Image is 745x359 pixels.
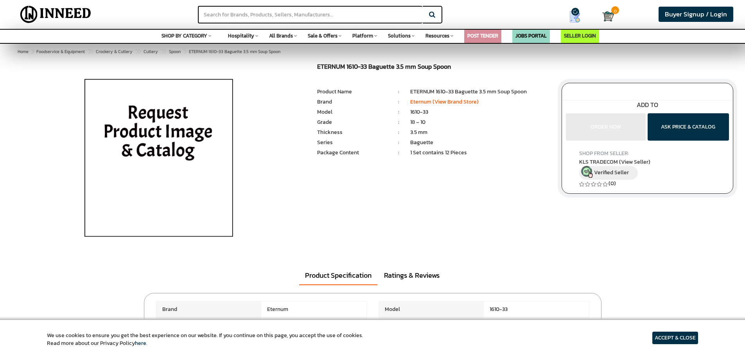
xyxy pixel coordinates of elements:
[579,158,650,166] span: KLS TRADECOM (View Seller)
[261,318,366,333] span: 18 – 10
[308,32,337,39] span: Sale & Offers
[410,98,479,106] a: Eternum (View Brand Store)
[665,9,727,19] span: Buyer Signup / Login
[88,47,92,56] span: >
[387,149,410,157] li: :
[299,266,377,285] a: Product Specification
[14,5,98,24] img: Inneed.Market
[562,100,733,109] div: ADD TO
[387,108,410,116] li: :
[652,332,698,344] article: ACCEPT & CLOSE
[484,302,589,317] span: 1610-33
[228,32,254,39] span: Hospitality
[569,11,581,23] img: Show My Quotes
[35,47,86,56] a: Foodservice & Equipment
[387,129,410,136] li: :
[388,32,411,39] span: Solutions
[35,48,280,55] span: ETERNUM 1610-33 Baguette 3.5 mm Soup Spoon
[579,158,716,180] a: KLS TRADECOM (View Seller) Verified Seller
[425,32,449,39] span: Resources
[648,113,729,141] button: ASK PRICE & CATALOG
[317,63,550,72] h1: ETERNUM 1610-33 Baguette 3.5 mm Soup Spoon
[387,88,410,96] li: :
[317,118,387,126] li: Grade
[579,150,716,156] h4: SHOP FROM SELLER:
[379,302,484,317] span: Model
[387,98,410,106] li: :
[16,47,30,56] a: Home
[379,318,484,333] span: Thickness
[67,63,250,259] img: ETERNUM 1610-33 Baguette 3.5 mm Soup Spoon
[410,149,550,157] li: 1 Set contains 12 Pieces
[317,108,387,116] li: Model
[410,88,550,96] li: ETERNUM 1610-33 Baguette 3.5 mm Soup Spoon
[167,47,182,56] a: Spoon
[602,8,610,25] a: Cart 0
[387,139,410,146] li: :
[515,32,547,39] a: JOBS PORTAL
[659,7,733,22] a: Buyer Signup / Login
[142,47,160,56] a: Cutlery
[581,166,593,178] img: inneed-verified-seller-icon.png
[269,32,293,39] span: All Brands
[352,32,373,39] span: Platform
[564,32,596,39] a: SELLER LOGIN
[156,318,262,333] span: Grade
[96,48,133,55] span: Crockery & Cutlery
[162,32,207,39] span: SHOP BY CATEGORY
[609,179,616,188] a: (0)
[387,118,410,126] li: :
[484,318,589,333] span: 3.5 mm
[317,139,387,146] li: Series
[317,88,387,96] li: Product Name
[602,11,614,22] img: Cart
[135,47,139,56] span: >
[31,48,34,55] span: >
[144,48,158,55] span: Cutlery
[135,339,146,347] a: here
[47,332,363,347] article: We use cookies to ensure you get the best experience on our website. If you continue on this page...
[378,266,445,284] a: Ratings & Reviews
[611,6,619,14] span: 0
[317,129,387,136] li: Thickness
[183,47,187,56] span: >
[410,118,550,126] li: 18 – 10
[156,302,262,317] span: Brand
[36,48,85,55] span: Foodservice & Equipment
[410,129,550,136] li: 3.5 mm
[554,8,602,26] a: my Quotes
[317,149,387,157] li: Package Content
[161,47,165,56] span: >
[94,47,134,56] a: Crockery & Cutlery
[198,6,422,23] input: Search for Brands, Products, Sellers, Manufacturers...
[169,48,181,55] span: Spoon
[594,168,629,177] span: Verified Seller
[467,32,498,39] a: POST TENDER
[410,139,550,146] li: Baguette
[261,302,366,317] span: Eternum
[317,98,387,106] li: Brand
[410,108,550,116] li: 1610-33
